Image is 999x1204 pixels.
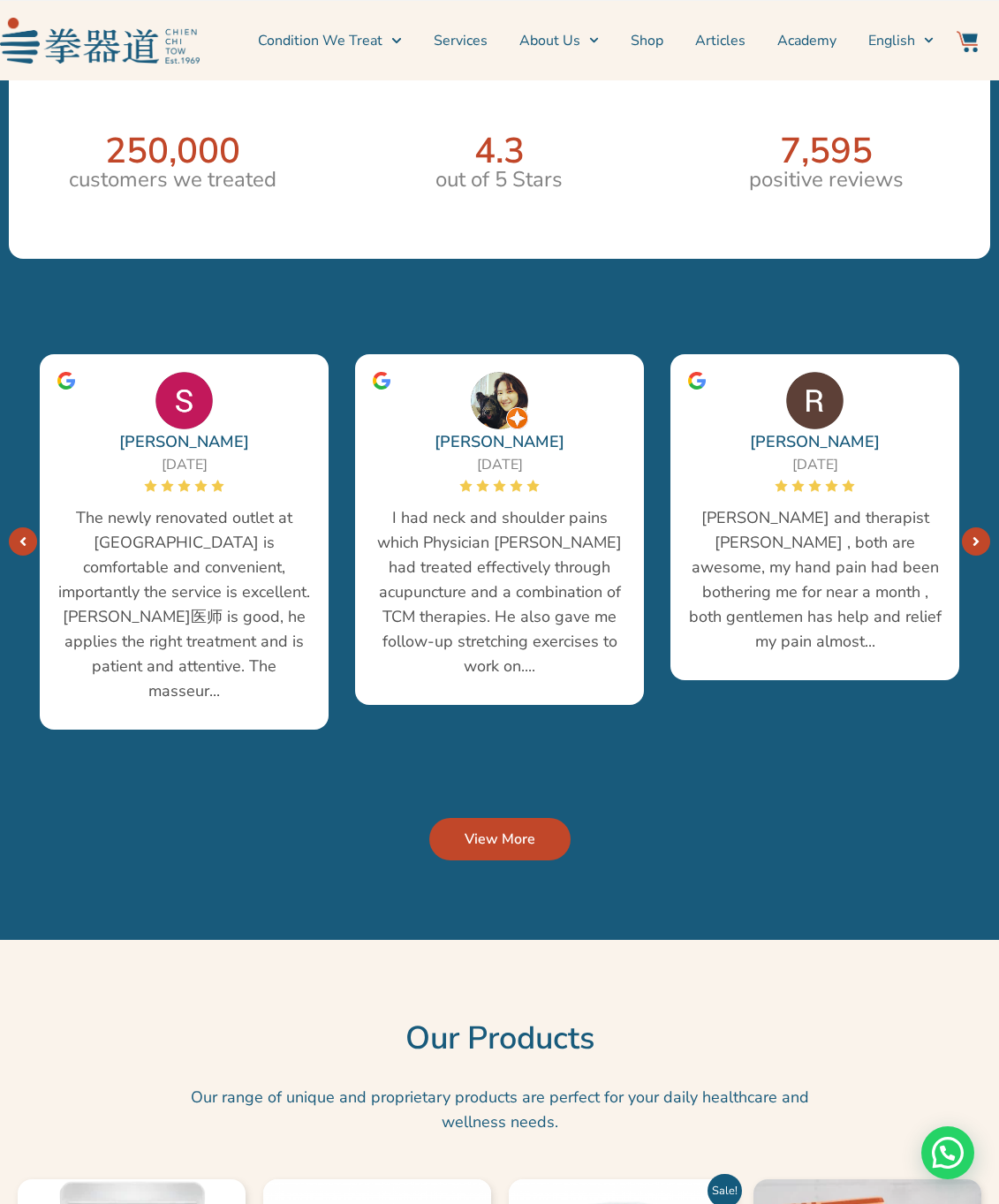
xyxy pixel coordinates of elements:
h2: Our Products [9,1019,990,1058]
p: Our range of unique and proprietary products are perfect for your daily healthcare and wellness n... [169,1085,831,1134]
a: [PERSON_NAME] [119,429,249,454]
p: customers we treated [18,163,327,195]
a: [PERSON_NAME] [435,429,564,454]
a: Academy [777,19,836,63]
img: Website Icon-03 [957,31,978,52]
div: Need help? WhatsApp contact [921,1126,974,1179]
img: Sharon Lim [155,372,213,429]
h2: 250,000 [18,130,327,172]
a: Next [9,527,37,556]
span: The newly renovated outlet at [GEOGRAPHIC_DATA] is comfortable and convenient, importantly the se... [57,505,311,703]
a: Articles [695,19,745,63]
a: Switch to English [868,19,934,63]
h2: 4.3 [344,130,654,172]
a: Services [434,19,488,63]
a: Condition We Treat [258,19,401,63]
a: View More [429,818,571,860]
span: [PERSON_NAME] and therapist [PERSON_NAME] , both are awesome, my hand pain had been bothering me ... [688,505,942,654]
nav: Menu [208,19,934,63]
img: Roy Chan [786,372,844,429]
span: View More [465,829,535,850]
a: Shop [631,19,663,63]
a: [PERSON_NAME] [750,429,880,454]
span: English [868,30,915,51]
p: out of 5 Stars [344,163,654,195]
img: Li-Ling Sitoh [471,372,528,429]
a: Next [962,527,990,556]
span: [DATE] [792,455,838,474]
span: [DATE] [477,455,523,474]
span: [DATE] [162,455,208,474]
span: I had neck and shoulder pains which Physician [PERSON_NAME] had treated effectively through acupu... [373,505,626,678]
p: positive reviews [672,163,981,195]
a: About Us [519,19,599,63]
h2: 7,595 [672,130,981,172]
